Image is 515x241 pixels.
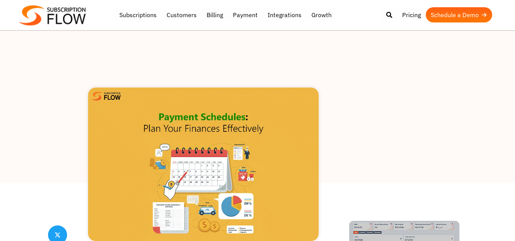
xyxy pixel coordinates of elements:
[397,7,426,22] a: Pricing
[228,7,263,22] a: Payment
[202,7,228,22] a: Billing
[426,7,492,22] a: Schedule a Demo
[263,7,306,22] a: Integrations
[19,5,86,26] img: Subscriptionflow
[162,7,202,22] a: Customers
[114,7,162,22] a: Subscriptions
[88,88,319,241] img: Payment Schedules
[306,7,337,22] a: Growth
